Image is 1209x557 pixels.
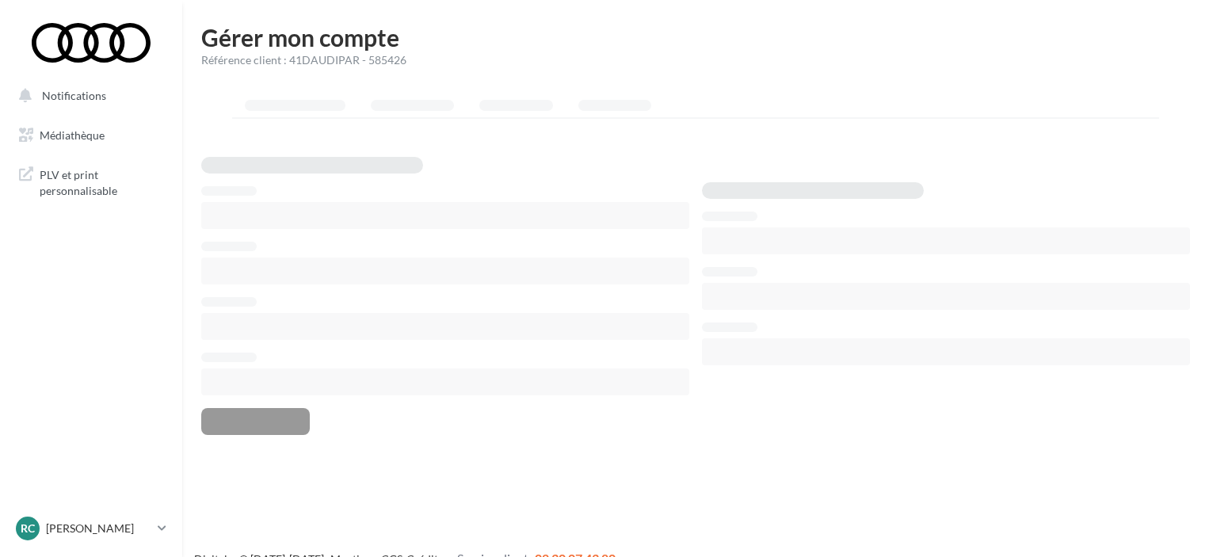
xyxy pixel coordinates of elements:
[21,521,35,536] span: RC
[13,513,170,544] a: RC [PERSON_NAME]
[10,158,173,204] a: PLV et print personnalisable
[10,119,173,152] a: Médiathèque
[10,79,166,113] button: Notifications
[42,89,106,102] span: Notifications
[40,128,105,142] span: Médiathèque
[201,25,1190,49] h1: Gérer mon compte
[40,164,163,198] span: PLV et print personnalisable
[201,52,1190,68] div: Référence client : 41DAUDIPAR - 585426
[46,521,151,536] p: [PERSON_NAME]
